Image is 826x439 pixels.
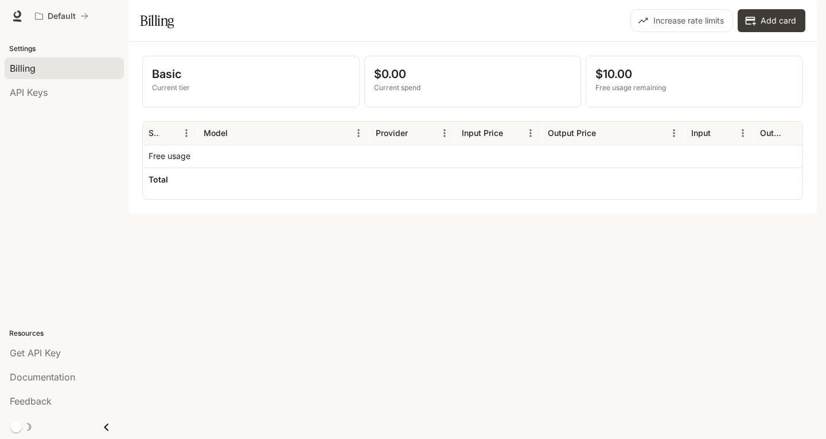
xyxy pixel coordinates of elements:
[30,5,93,28] button: All workspaces
[595,65,793,83] p: $10.00
[229,125,246,142] button: Sort
[462,128,503,138] div: Input Price
[178,125,195,142] button: Menu
[665,125,683,142] button: Menu
[522,125,539,142] button: Menu
[140,9,174,32] h1: Billing
[712,125,729,142] button: Sort
[149,128,159,138] div: Service
[734,125,751,142] button: Menu
[350,125,367,142] button: Menu
[161,125,178,142] button: Sort
[738,9,805,32] button: Add card
[436,125,453,142] button: Menu
[548,128,596,138] div: Output Price
[149,174,168,185] h6: Total
[691,128,711,138] div: Input
[786,125,803,142] button: Sort
[152,83,350,93] p: Current tier
[374,65,572,83] p: $0.00
[374,83,572,93] p: Current spend
[630,9,733,32] button: Increase rate limits
[152,65,350,83] p: Basic
[595,83,793,93] p: Free usage remaining
[760,128,785,138] div: Output
[376,128,408,138] div: Provider
[204,128,228,138] div: Model
[409,125,426,142] button: Sort
[48,11,76,21] p: Default
[149,150,190,162] p: Free usage
[597,125,614,142] button: Sort
[504,125,521,142] button: Sort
